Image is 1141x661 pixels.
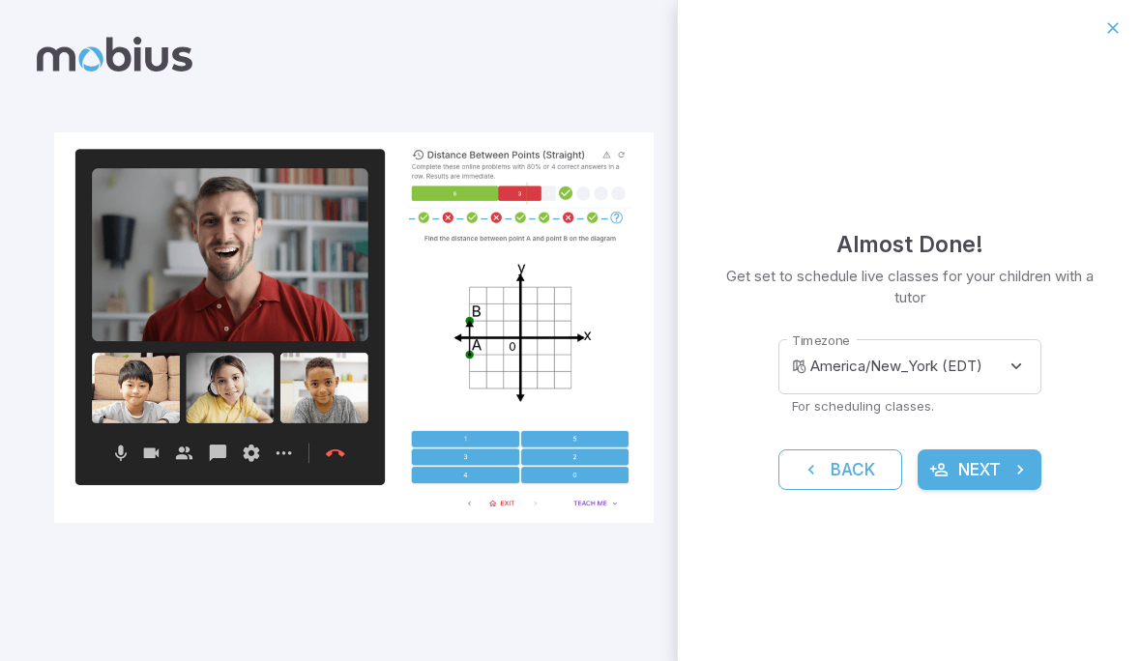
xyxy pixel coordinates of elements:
button: Next [918,449,1041,490]
h4: Almost Done! [836,227,983,262]
img: parent_5-illustration [54,132,654,524]
p: Get set to schedule live classes for your children with a tutor [724,266,1095,308]
label: Timezone [792,331,850,350]
div: America/New_York (EDT) [810,339,1040,394]
p: For scheduling classes. [792,397,1028,415]
button: Back [778,449,902,490]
